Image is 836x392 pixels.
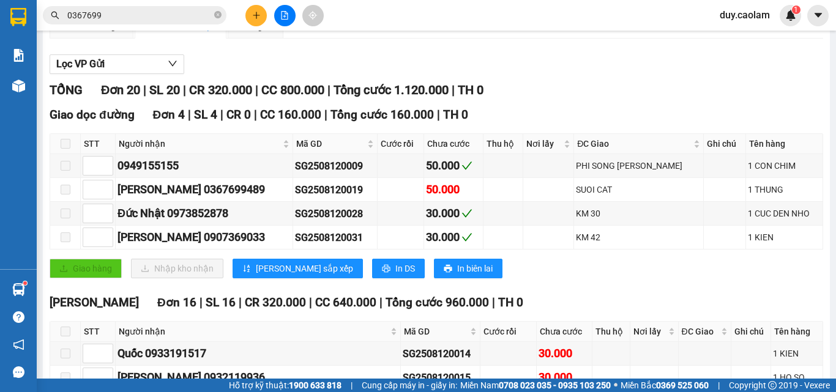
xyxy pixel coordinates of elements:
div: SUOI CAT [576,183,701,196]
th: Thu hộ [592,322,630,342]
strong: 0708 023 035 - 0935 103 250 [499,380,611,390]
sup: 1 [792,6,801,14]
div: 50.000 [426,181,481,198]
span: check [461,208,472,219]
span: printer [382,264,390,274]
b: [PERSON_NAME] [15,79,69,136]
span: TH 0 [498,295,523,309]
button: downloadNhập kho nhận [131,259,223,278]
div: SG2508120031 [295,230,375,245]
li: (c) 2017 [103,58,168,73]
div: SG2508120028 [295,206,375,221]
span: question-circle [13,311,24,323]
div: PHI SONG [PERSON_NAME] [576,159,701,172]
span: ⚪️ [614,383,618,388]
span: Miền Nam [460,379,611,392]
div: SG2508120014 [403,346,478,361]
span: Mã GD [404,325,468,338]
span: | [200,295,203,309]
span: caret-down [813,10,824,21]
span: CR 0 [226,108,251,122]
div: 1 CON CHIM [748,159,821,172]
span: Tổng cước 960.000 [386,295,489,309]
span: SL 20 [149,83,180,97]
strong: 0369 525 060 [656,380,709,390]
span: Tổng cước 160.000 [330,108,434,122]
th: Chưa cước [424,134,483,154]
span: duy.caolam [710,7,780,23]
button: printerIn biên lai [434,259,502,278]
span: | [327,83,330,97]
th: Tên hàng [746,134,823,154]
button: file-add [274,5,296,26]
span: Hỗ trợ kỹ thuật: [229,379,341,392]
th: Tên hàng [771,322,823,342]
div: [PERSON_NAME] 0932119936 [118,369,398,386]
span: 1 [794,6,798,14]
b: [DOMAIN_NAME] [103,46,168,56]
img: warehouse-icon [12,80,25,92]
span: check [461,160,472,171]
span: Mã GD [296,137,365,150]
div: [PERSON_NAME] 0367699489 [118,181,291,198]
button: uploadGiao hàng [50,259,122,278]
td: SG2508120015 [401,366,480,390]
button: caret-down [807,5,829,26]
input: Tìm tên, số ĐT hoặc mã đơn [67,9,212,22]
th: Chưa cước [537,322,593,342]
span: Giao dọc đường [50,108,135,122]
span: In DS [395,262,415,275]
div: 30.000 [539,345,591,362]
div: 1 KIEN [773,347,821,360]
div: KM 42 [576,231,701,244]
th: Ghi chú [731,322,771,342]
th: Thu hộ [483,134,523,154]
span: | [492,295,495,309]
span: Đơn 4 [153,108,185,122]
span: | [254,108,257,122]
button: aim [302,5,324,26]
div: 30.000 [539,369,591,386]
span: message [13,366,24,378]
span: In biên lai [457,262,493,275]
td: SG2508120009 [293,154,378,178]
div: SG2508120015 [403,370,478,385]
span: [PERSON_NAME] [50,295,139,309]
span: | [183,83,186,97]
div: 1 CUC DEN NHO [748,207,821,220]
span: close-circle [214,11,222,18]
span: Miền Bắc [621,379,709,392]
span: search [51,11,59,20]
div: 30.000 [426,229,481,246]
span: | [239,295,242,309]
div: SG2508120009 [295,158,375,174]
button: Lọc VP Gửi [50,54,184,74]
span: copyright [768,381,777,390]
span: | [379,295,383,309]
img: logo-vxr [10,8,26,26]
b: BIÊN NHẬN GỬI HÀNG HÓA [79,18,118,117]
span: Cung cấp máy in - giấy in: [362,379,457,392]
th: STT [81,134,116,154]
span: Người nhận [119,325,388,338]
span: down [168,59,177,68]
span: | [188,108,191,122]
td: SG2508120019 [293,178,378,202]
span: CR 320.000 [245,295,306,309]
span: CC 160.000 [260,108,321,122]
img: icon-new-feature [785,10,796,21]
span: plus [252,11,261,20]
div: 1 HO SO [773,371,821,384]
span: check [461,232,472,243]
span: sort-ascending [242,264,251,274]
span: | [255,83,258,97]
div: Quốc 0933191517 [118,345,398,362]
span: close-circle [214,10,222,21]
span: CC 800.000 [261,83,324,97]
span: Đơn 16 [157,295,196,309]
div: SG2508120019 [295,182,375,198]
span: [PERSON_NAME] sắp xếp [256,262,353,275]
span: ĐC Giao [577,137,691,150]
span: Nơi lấy [633,325,665,338]
div: [PERSON_NAME] 0907369033 [118,229,291,246]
